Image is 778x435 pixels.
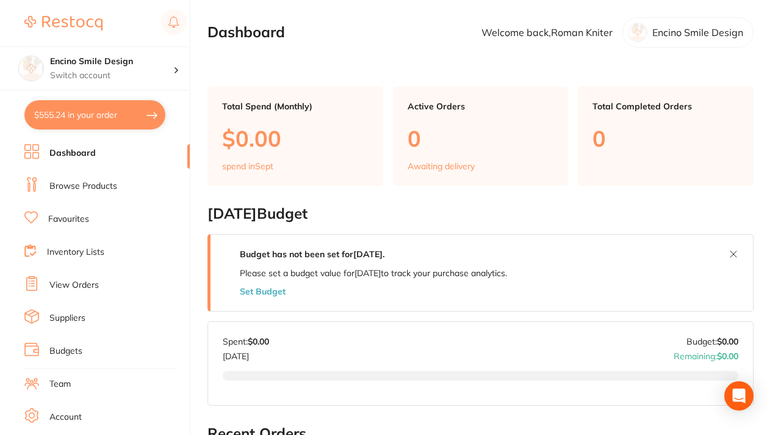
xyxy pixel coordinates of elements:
p: Switch account [50,70,173,82]
h2: Dashboard [207,24,285,41]
a: Total Spend (Monthly)$0.00spend inSept [207,87,383,186]
img: Restocq Logo [24,16,103,31]
p: [DATE] [223,346,269,361]
a: Suppliers [49,312,85,324]
p: Welcome back, Roman Kniter [481,27,613,38]
button: Set Budget [240,287,286,296]
a: Favourites [48,213,89,225]
p: Awaiting delivery [408,161,475,171]
p: 0 [408,126,554,151]
a: Active Orders0Awaiting delivery [393,87,569,186]
strong: Budget has not been set for [DATE] . [240,249,384,260]
strong: $0.00 [248,336,269,347]
a: Inventory Lists [47,246,104,258]
p: Please set a budget value for [DATE] to track your purchase analytics. [240,268,507,278]
a: Team [49,378,71,390]
p: Budget: [686,337,738,346]
p: Total Completed Orders [593,101,739,111]
strong: $0.00 [717,336,738,347]
a: View Orders [49,279,99,291]
p: Spent: [223,337,269,346]
a: Browse Products [49,180,117,192]
p: $0.00 [222,126,369,151]
a: Account [49,411,82,423]
p: spend in Sept [222,161,273,171]
h2: [DATE] Budget [207,205,754,222]
a: Total Completed Orders0 [578,87,754,186]
button: $555.24 in your order [24,100,165,130]
p: Encino Smile Design [652,27,743,38]
p: Remaining: [674,346,738,361]
a: Restocq Logo [24,9,103,37]
p: Active Orders [408,101,554,111]
p: 0 [593,126,739,151]
img: Encino Smile Design [19,56,43,81]
p: Total Spend (Monthly) [222,101,369,111]
a: Budgets [49,345,82,357]
div: Open Intercom Messenger [724,381,754,411]
strong: $0.00 [717,351,738,362]
h4: Encino Smile Design [50,56,173,68]
a: Dashboard [49,147,96,159]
